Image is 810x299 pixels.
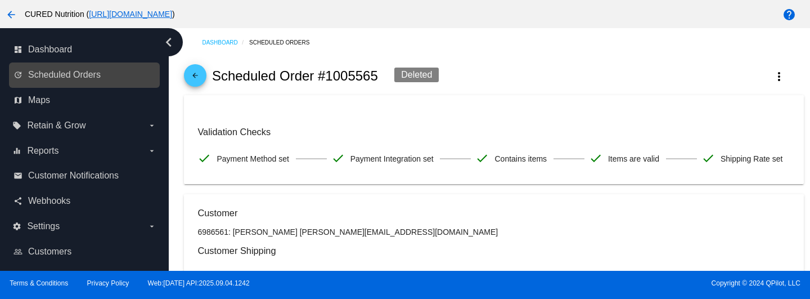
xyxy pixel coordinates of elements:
[197,246,790,256] h3: Customer Shipping
[12,121,21,130] i: local_offer
[4,8,18,21] mat-icon: arrow_back
[27,146,58,156] span: Reports
[12,146,21,155] i: equalizer
[27,121,85,131] span: Retain & Grow
[87,279,129,287] a: Privacy Policy
[13,167,156,185] a: email Customer Notifications
[188,72,202,85] mat-icon: arrow_back
[13,96,22,105] i: map
[197,151,211,165] mat-icon: check
[197,127,790,137] h3: Validation Checks
[13,91,156,109] a: map Maps
[772,70,786,83] mat-icon: more_vert
[147,121,156,130] i: arrow_drop_down
[147,146,156,155] i: arrow_drop_down
[10,279,68,287] a: Terms & Conditions
[608,147,659,171] span: Items are valid
[28,95,50,105] span: Maps
[782,8,796,21] mat-icon: help
[13,197,22,206] i: share
[13,70,22,79] i: update
[28,44,72,55] span: Dashboard
[13,45,22,54] i: dashboard
[701,151,715,165] mat-icon: check
[394,68,439,82] div: Deleted
[202,34,249,51] a: Dashboard
[589,151,602,165] mat-icon: check
[89,10,172,19] a: [URL][DOMAIN_NAME]
[27,221,60,231] span: Settings
[13,247,22,256] i: people_outline
[212,68,378,84] h2: Scheduled Order #1005565
[28,70,101,80] span: Scheduled Orders
[13,243,156,261] a: people_outline Customers
[28,171,119,181] span: Customer Notifications
[197,227,790,236] p: 6986561: [PERSON_NAME] [PERSON_NAME][EMAIL_ADDRESS][DOMAIN_NAME]
[160,33,178,51] i: chevron_left
[147,222,156,231] i: arrow_drop_down
[721,147,783,171] span: Shipping Rate set
[12,222,21,231] i: settings
[13,192,156,210] a: share Webhooks
[350,147,434,171] span: Payment Integration set
[28,196,70,206] span: Webhooks
[331,151,345,165] mat-icon: check
[197,208,790,218] h3: Customer
[148,279,250,287] a: Web:[DATE] API:2025.09.04.1242
[249,34,319,51] a: Scheduled Orders
[13,171,22,180] i: email
[13,41,156,59] a: dashboard Dashboard
[415,279,800,287] span: Copyright © 2024 QPilot, LLC
[25,10,175,19] span: CURED Nutrition ( )
[494,147,547,171] span: Contains items
[13,66,156,84] a: update Scheduled Orders
[217,147,289,171] span: Payment Method set
[28,247,71,257] span: Customers
[475,151,489,165] mat-icon: check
